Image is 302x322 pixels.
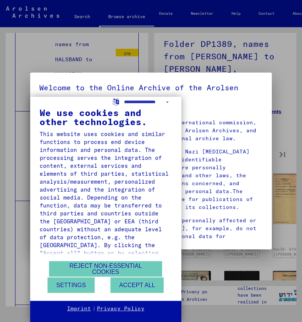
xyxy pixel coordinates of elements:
button: Reject non-essential cookies [49,261,162,277]
a: Imprint [67,305,91,313]
button: Settings [48,277,95,293]
button: Accept all [110,277,164,293]
div: We use cookies and other technologies. [40,108,172,126]
div: This website uses cookies and similar functions to process end device information and personal da... [40,130,172,305]
a: Privacy Policy [97,305,144,313]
